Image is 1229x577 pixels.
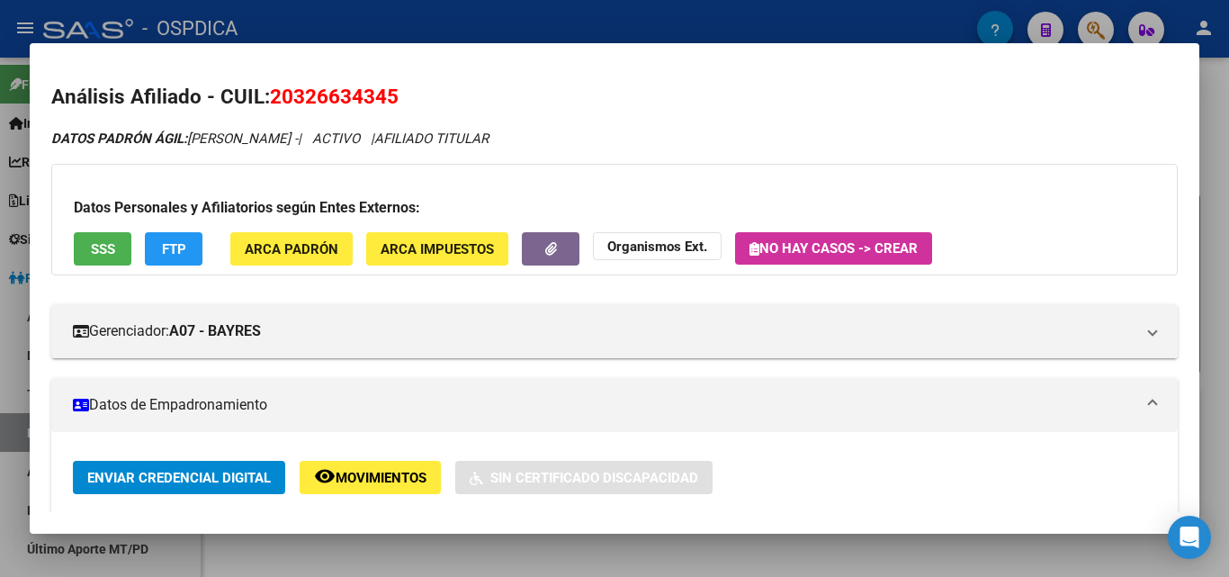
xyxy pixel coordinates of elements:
[51,131,489,147] i: | ACTIVO |
[230,232,353,266] button: ARCA Padrón
[74,232,131,266] button: SSS
[74,197,1155,219] h3: Datos Personales y Afiliatorios según Entes Externos:
[73,320,1135,342] mat-panel-title: Gerenciador:
[87,470,271,486] span: Enviar Credencial Digital
[749,240,918,257] span: No hay casos -> Crear
[51,304,1178,358] mat-expansion-panel-header: Gerenciador:A07 - BAYRES
[51,131,298,147] span: [PERSON_NAME] -
[51,131,187,147] strong: DATOS PADRÓN ÁGIL:
[162,241,186,257] span: FTP
[300,461,441,494] button: Movimientos
[169,320,261,342] strong: A07 - BAYRES
[73,394,1135,416] mat-panel-title: Datos de Empadronamiento
[1168,516,1211,559] div: Open Intercom Messenger
[314,465,336,487] mat-icon: remove_red_eye
[145,232,202,266] button: FTP
[455,461,713,494] button: Sin Certificado Discapacidad
[270,85,399,108] span: 20326634345
[593,232,722,260] button: Organismos Ext.
[607,239,707,255] strong: Organismos Ext.
[336,470,426,486] span: Movimientos
[73,461,285,494] button: Enviar Credencial Digital
[374,131,489,147] span: AFILIADO TITULAR
[51,82,1178,113] h2: Análisis Afiliado - CUIL:
[490,470,698,486] span: Sin Certificado Discapacidad
[91,241,115,257] span: SSS
[51,378,1178,432] mat-expansion-panel-header: Datos de Empadronamiento
[735,232,932,265] button: No hay casos -> Crear
[366,232,508,266] button: ARCA Impuestos
[381,241,494,257] span: ARCA Impuestos
[245,241,338,257] span: ARCA Padrón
